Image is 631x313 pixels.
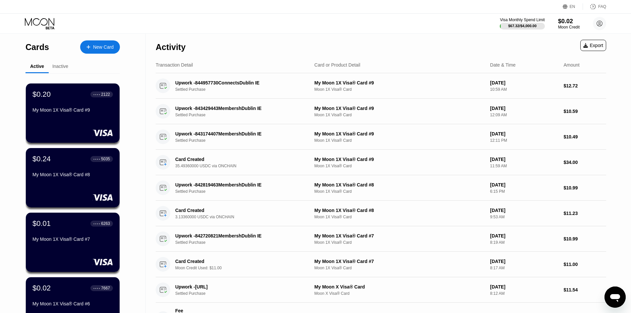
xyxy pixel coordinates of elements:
[93,223,100,225] div: ● ● ● ●
[490,240,558,245] div: 8:19 AM
[490,131,558,136] div: [DATE]
[563,211,606,216] div: $11.23
[314,208,485,213] div: My Moon 1X Visa® Card #8
[490,106,558,111] div: [DATE]
[175,80,304,85] div: Upwork -844957730ConnectsDublin IE
[156,277,606,303] div: Upwork -[URL]Settled PurchaseMy Moon X Visa® CardMoon X Visa® Card[DATE]8:12 AM$11.54
[598,4,606,9] div: FAQ
[490,233,558,238] div: [DATE]
[314,284,485,289] div: My Moon X Visa® Card
[93,93,100,95] div: ● ● ● ●
[156,99,606,124] div: Upwork -843429443MembershDublin IESettled PurchaseMy Moon 1X Visa® Card #9Moon 1X Visa® Card[DATE...
[156,252,606,277] div: Card CreatedMoon Credit Used: $11.00My Moon 1X Visa® Card #7Moon 1X Visa® Card[DATE]8:17 AM$11.00
[175,266,313,270] div: Moon Credit Used: $11.00
[314,266,485,270] div: Moon 1X Visa® Card
[490,113,558,117] div: 12:09 AM
[314,106,485,111] div: My Moon 1X Visa® Card #9
[175,164,313,168] div: 35.49360000 USDC via ONCHAIN
[93,287,100,289] div: ● ● ● ●
[32,301,113,306] div: My Moon 1X Visa® Card #6
[30,64,44,69] div: Active
[563,262,606,267] div: $11.00
[490,164,558,168] div: 11:59 AM
[175,113,313,117] div: Settled Purchase
[156,42,185,52] div: Activity
[500,18,545,22] div: Visa Monthly Spend Limit
[563,62,579,68] div: Amount
[490,87,558,92] div: 10:59 AM
[175,240,313,245] div: Settled Purchase
[490,284,558,289] div: [DATE]
[558,18,580,29] div: $0.02Moon Credit
[156,175,606,201] div: Upwork -842819463MembershDublin IESettled PurchaseMy Moon 1X Visa® Card #8Moon 1X Visa® Card[DATE...
[175,106,304,111] div: Upwork -843429443MembershDublin IE
[500,18,545,29] div: Visa Monthly Spend Limit$67.32/$4,000.00
[32,107,113,113] div: My Moon 1X Visa® Card #9
[314,138,485,143] div: Moon 1X Visa® Card
[570,4,575,9] div: EN
[563,3,583,10] div: EN
[32,90,51,99] div: $0.20
[26,213,120,272] div: $0.01● ● ● ●6263My Moon 1X Visa® Card #7
[175,215,313,219] div: 3.13360000 USDC via ONCHAIN
[175,291,313,296] div: Settled Purchase
[175,259,304,264] div: Card Created
[563,134,606,139] div: $10.49
[583,43,603,48] div: Export
[314,80,485,85] div: My Moon 1X Visa® Card #9
[490,157,558,162] div: [DATE]
[490,80,558,85] div: [DATE]
[156,124,606,150] div: Upwork -843174407MembershDublin IESettled PurchaseMy Moon 1X Visa® Card #9Moon 1X Visa® Card[DATE...
[558,18,580,25] div: $0.02
[563,83,606,88] div: $12.72
[314,157,485,162] div: My Moon 1X Visa® Card #9
[32,284,51,292] div: $0.02
[490,138,558,143] div: 12:11 PM
[80,40,120,54] div: New Card
[490,208,558,213] div: [DATE]
[175,189,313,194] div: Settled Purchase
[156,73,606,99] div: Upwork -844957730ConnectsDublin IESettled PurchaseMy Moon 1X Visa® Card #9Moon 1X Visa® Card[DATE...
[93,158,100,160] div: ● ● ● ●
[32,155,51,163] div: $0.24
[26,148,120,207] div: $0.24● ● ● ●5035My Moon 1X Visa® Card #8
[175,284,304,289] div: Upwork -[URL]
[101,92,110,97] div: 2122
[26,83,120,143] div: $0.20● ● ● ●2122My Moon 1X Visa® Card #9
[156,62,193,68] div: Transaction Detail
[314,113,485,117] div: Moon 1X Visa® Card
[563,236,606,241] div: $10.99
[32,172,113,177] div: My Moon 1X Visa® Card #8
[32,236,113,242] div: My Moon 1X Visa® Card #7
[314,131,485,136] div: My Moon 1X Visa® Card #9
[490,266,558,270] div: 8:17 AM
[93,44,114,50] div: New Card
[490,259,558,264] div: [DATE]
[563,185,606,190] div: $10.99
[101,221,110,226] div: 6263
[314,259,485,264] div: My Moon 1X Visa® Card #7
[175,131,304,136] div: Upwork -843174407MembershDublin IE
[314,233,485,238] div: My Moon 1X Visa® Card #7
[52,64,68,69] div: Inactive
[563,287,606,292] div: $11.54
[314,215,485,219] div: Moon 1X Visa® Card
[490,189,558,194] div: 6:15 PM
[314,87,485,92] div: Moon 1X Visa® Card
[101,157,110,161] div: 5035
[490,291,558,296] div: 8:12 AM
[175,208,304,213] div: Card Created
[314,189,485,194] div: Moon 1X Visa® Card
[490,182,558,187] div: [DATE]
[490,62,516,68] div: Date & Time
[490,215,558,219] div: 9:53 AM
[101,286,110,290] div: 7667
[563,160,606,165] div: $34.00
[605,287,626,308] iframe: Button to launch messaging window
[314,291,485,296] div: Moon X Visa® Card
[156,226,606,252] div: Upwork -842720821MembershDublin IESettled PurchaseMy Moon 1X Visa® Card #7Moon 1X Visa® Card[DATE...
[175,182,304,187] div: Upwork -842819463MembershDublin IE
[32,219,51,228] div: $0.01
